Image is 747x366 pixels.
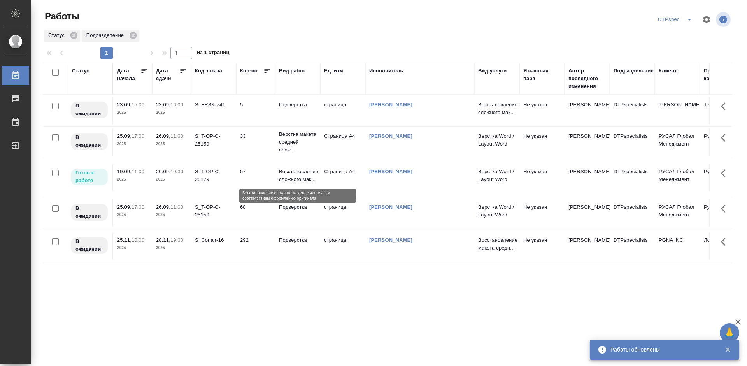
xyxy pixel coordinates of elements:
p: Восстановление сложного мак... [279,168,316,183]
span: Настроить таблицу [697,10,716,29]
div: Код заказа [195,67,222,75]
div: Статус [44,30,80,42]
p: 26.09, [156,204,170,210]
td: страница [320,199,365,227]
p: Подверстка [279,101,316,109]
td: DTPspecialists [610,97,655,124]
td: 57 [236,164,275,191]
p: Восстановление макета средн... [478,236,516,252]
a: [PERSON_NAME] [369,169,412,174]
div: Дата начала [117,67,140,83]
td: Русал [700,164,745,191]
td: DTPspecialists [610,164,655,191]
p: В ожидании [75,204,103,220]
p: 28.11, [156,237,170,243]
p: 2025 [156,140,187,148]
td: 5 [236,97,275,124]
div: Исполнитель назначен, приступать к работе пока рано [70,132,109,151]
button: Здесь прячутся важные кнопки [716,164,735,183]
p: 17:00 [132,204,144,210]
td: Страница А4 [320,128,365,156]
div: Клиент [659,67,677,75]
td: Не указан [519,128,565,156]
div: Исполнитель назначен, приступать к работе пока рано [70,236,109,255]
p: 10:30 [170,169,183,174]
p: 25.11, [117,237,132,243]
p: Подразделение [86,32,126,39]
p: 23.09, [156,102,170,107]
td: Локализация [700,232,745,260]
p: 2025 [117,140,148,148]
div: Исполнитель [369,67,403,75]
td: DTPspecialists [610,199,655,227]
p: 2025 [117,176,148,183]
p: 25.09, [117,204,132,210]
div: Исполнитель назначен, приступать к работе пока рано [70,203,109,222]
p: 19:00 [170,237,183,243]
div: Исполнитель может приступить к работе [70,168,109,186]
p: В ожидании [75,102,103,118]
div: Кол-во [240,67,258,75]
p: 19.09, [117,169,132,174]
p: Подверстка [279,236,316,244]
div: Исполнитель назначен, приступать к работе пока рано [70,101,109,119]
div: Проектная команда [704,67,741,83]
div: Работы обновлены [610,346,713,354]
div: S_Conair-16 [195,236,232,244]
button: Здесь прячутся важные кнопки [716,232,735,251]
div: S_T-OP-C-25159 [195,132,232,148]
div: S_T-OP-C-25159 [195,203,232,219]
p: PGNA INC [659,236,696,244]
td: Не указан [519,199,565,227]
td: Технический [700,97,745,124]
p: Верстка Word / Layout Word [478,168,516,183]
p: 2025 [117,244,148,252]
p: Верстка Word / Layout Word [478,203,516,219]
p: Верстка Word / Layout Word [478,132,516,148]
td: DTPspecialists [610,128,655,156]
div: Ед. изм [324,67,343,75]
td: [PERSON_NAME] [565,164,610,191]
div: Подразделение [614,67,654,75]
td: [PERSON_NAME] [565,128,610,156]
a: [PERSON_NAME] [369,204,412,210]
td: [PERSON_NAME] [565,97,610,124]
p: Статус [48,32,67,39]
p: Готов к работе [75,169,103,185]
p: 23.09, [117,102,132,107]
p: 11:00 [170,133,183,139]
p: РУСАЛ Глобал Менеджмент [659,203,696,219]
a: [PERSON_NAME] [369,133,412,139]
div: Языковая пара [523,67,561,83]
td: Русал [700,128,745,156]
div: split button [656,13,697,26]
p: 20.09, [156,169,170,174]
p: 15:00 [132,102,144,107]
a: [PERSON_NAME] [369,102,412,107]
button: Закрыть [720,346,736,353]
p: 16:00 [170,102,183,107]
div: Подразделение [82,30,139,42]
p: 2025 [156,244,187,252]
a: [PERSON_NAME] [369,237,412,243]
div: Статус [72,67,89,75]
td: [PERSON_NAME] [565,199,610,227]
span: из 1 страниц [197,48,230,59]
div: Вид услуги [478,67,507,75]
td: 33 [236,128,275,156]
td: [PERSON_NAME] [565,232,610,260]
td: 68 [236,199,275,227]
div: Дата сдачи [156,67,179,83]
p: В ожидании [75,134,103,149]
p: 25.09, [117,133,132,139]
div: Вид работ [279,67,305,75]
td: Русал [700,199,745,227]
td: 292 [236,232,275,260]
div: S_FRSK-741 [195,101,232,109]
p: Верстка макета средней слож... [279,130,316,154]
p: РУСАЛ Глобал Менеджмент [659,168,696,183]
p: 2025 [156,109,187,116]
p: РУСАЛ Глобал Менеджмент [659,132,696,148]
p: 11:00 [170,204,183,210]
p: 26.09, [156,133,170,139]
